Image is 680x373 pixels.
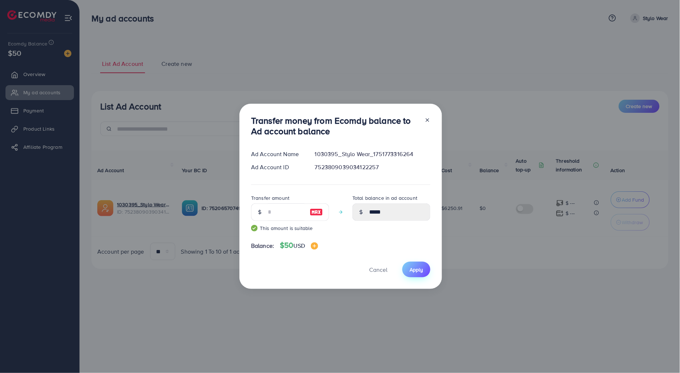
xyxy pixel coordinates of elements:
iframe: Chat [649,340,675,368]
div: Ad Account Name [245,150,309,158]
h3: Transfer money from Ecomdy balance to Ad account balance [251,115,419,136]
label: Total balance in ad account [352,194,417,202]
div: 7523809039034122257 [309,163,436,171]
img: image [310,208,323,217]
span: USD [294,242,305,250]
div: 1030395_Stylo Wear_1751773316264 [309,150,436,158]
label: Transfer amount [251,194,289,202]
img: guide [251,225,258,231]
h4: $50 [280,241,318,250]
button: Apply [402,262,430,277]
span: Cancel [369,266,387,274]
span: Balance: [251,242,274,250]
span: Apply [410,266,423,273]
div: Ad Account ID [245,163,309,171]
img: image [311,242,318,250]
button: Cancel [360,262,396,277]
small: This amount is suitable [251,225,329,232]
